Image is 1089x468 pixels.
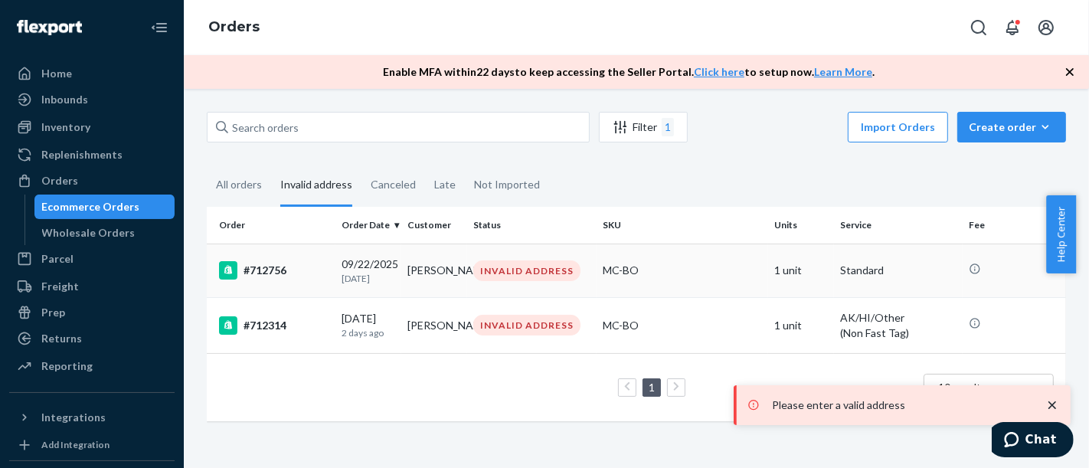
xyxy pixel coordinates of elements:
[768,244,834,297] td: 1 unit
[957,112,1066,142] button: Create order
[9,87,175,112] a: Inbounds
[992,422,1074,460] iframe: Opens a widget where you can chat to one of our agents
[17,20,82,35] img: Flexport logo
[694,65,744,78] a: Click here
[41,92,88,107] div: Inbounds
[41,66,72,81] div: Home
[9,405,175,430] button: Integrations
[467,207,596,244] th: Status
[41,173,78,188] div: Orders
[9,61,175,86] a: Home
[9,436,175,454] a: Add Integration
[41,358,93,374] div: Reporting
[9,115,175,139] a: Inventory
[342,311,395,339] div: [DATE]
[768,297,834,353] td: 1 unit
[9,142,175,167] a: Replenishments
[42,225,136,241] div: Wholesale Orders
[208,18,260,35] a: Orders
[646,381,658,394] a: Page 1 is your current page
[603,318,762,333] div: MC-BO
[939,381,1032,394] span: 10 results per page
[401,297,467,353] td: [PERSON_NAME]
[41,305,65,320] div: Prep
[342,257,395,285] div: 09/22/2025
[41,251,74,267] div: Parcel
[41,331,82,346] div: Returns
[207,207,335,244] th: Order
[473,315,580,335] div: INVALID ADDRESS
[474,165,540,205] div: Not Imported
[997,12,1028,43] button: Open notifications
[42,199,140,214] div: Ecommerce Orders
[662,118,674,136] div: 1
[196,5,272,50] ol: breadcrumbs
[1046,195,1076,273] button: Help Center
[772,398,1029,413] p: Please enter a valid address
[41,410,106,425] div: Integrations
[963,207,1066,244] th: Fee
[1045,398,1060,413] svg: close toast
[814,65,872,78] a: Learn More
[280,165,352,207] div: Invalid address
[9,300,175,325] a: Prep
[840,326,957,341] div: (Non Fast Tag)
[219,261,329,280] div: #712756
[1031,12,1061,43] button: Open account menu
[216,165,262,205] div: All orders
[963,12,994,43] button: Open Search Box
[834,207,963,244] th: Service
[34,195,175,219] a: Ecommerce Orders
[371,165,416,205] div: Canceled
[342,326,395,339] p: 2 days ago
[144,12,175,43] button: Close Navigation
[41,119,90,135] div: Inventory
[9,169,175,193] a: Orders
[473,260,580,281] div: INVALID ADDRESS
[599,112,688,142] button: Filter
[848,112,948,142] button: Import Orders
[600,118,687,136] div: Filter
[434,165,456,205] div: Late
[219,316,329,335] div: #712314
[969,119,1055,135] div: Create order
[9,274,175,299] a: Freight
[768,207,834,244] th: Units
[603,263,762,278] div: MC-BO
[597,207,768,244] th: SKU
[383,64,875,80] p: Enable MFA within 22 days to keep accessing the Seller Portal. to setup now. .
[407,218,461,231] div: Customer
[207,112,590,142] input: Search orders
[840,263,957,278] p: Standard
[41,438,110,451] div: Add Integration
[41,279,79,294] div: Freight
[9,326,175,351] a: Returns
[335,207,401,244] th: Order Date
[9,354,175,378] a: Reporting
[342,272,395,285] p: [DATE]
[34,221,175,245] a: Wholesale Orders
[9,247,175,271] a: Parcel
[840,310,957,326] p: AK/HI/Other
[401,244,467,297] td: [PERSON_NAME]
[41,147,123,162] div: Replenishments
